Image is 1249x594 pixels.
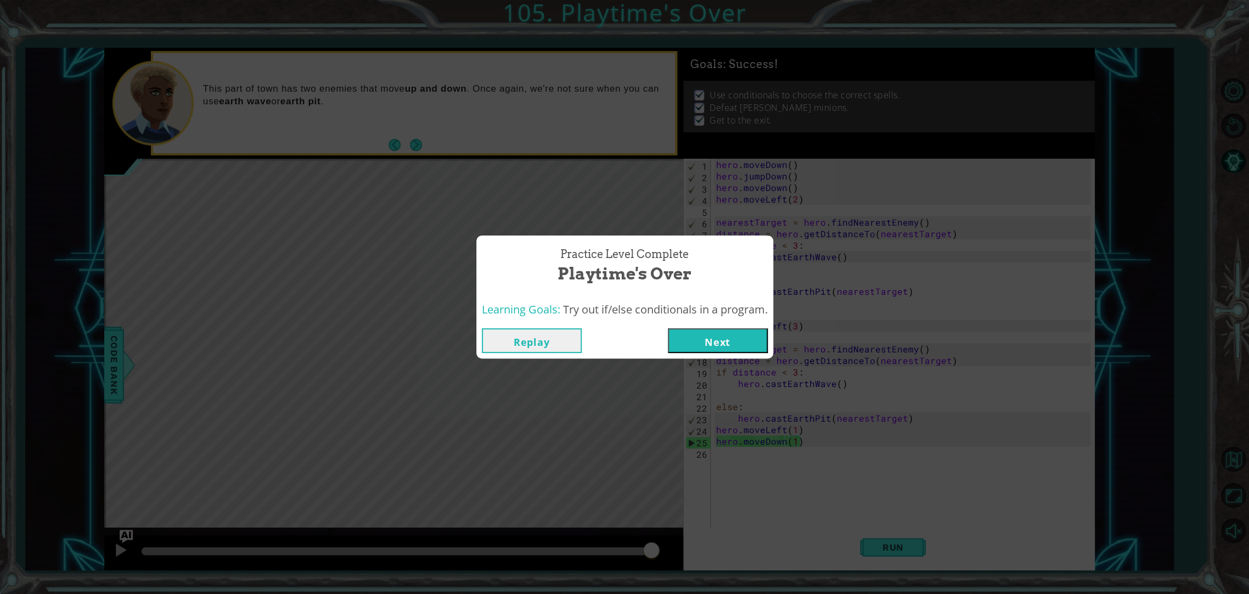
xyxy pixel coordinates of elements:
span: Practice Level Complete [560,246,689,262]
span: Try out if/else conditionals in a program. [563,302,768,317]
span: Playtime's Over [558,262,691,285]
span: Learning Goals: [482,302,560,317]
button: Replay [482,328,582,353]
button: Next [668,328,768,353]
